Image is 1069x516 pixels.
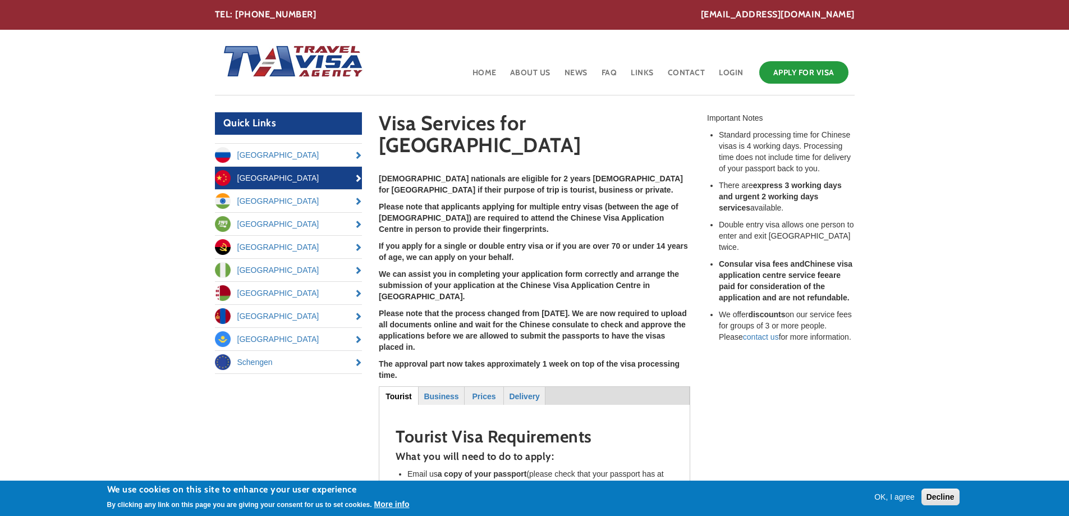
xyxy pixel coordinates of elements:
strong: Consular visa fees and [719,259,805,268]
strong: are paid for consideration of the application and are not refundable. [719,271,850,302]
a: Prices [465,387,503,404]
strong: Chinese visa application centre service fee [719,259,852,280]
button: Decline [921,488,960,505]
li: We offer on our service fees for groups of 3 or more people. Please for more information. [719,309,855,343]
a: Contact [667,58,706,95]
a: About Us [509,58,552,95]
a: [GEOGRAPHIC_DATA] [215,305,363,327]
strong: Business [424,392,458,401]
a: [GEOGRAPHIC_DATA] [215,259,363,281]
li: Double entry visa allows one person to enter and exit [GEOGRAPHIC_DATA] twice. [719,219,855,253]
a: Home [471,58,498,95]
strong: We can assist you in completing your application form correctly and arrange the submission of you... [379,270,679,301]
a: [GEOGRAPHIC_DATA] [215,190,363,212]
a: [GEOGRAPHIC_DATA] [215,328,363,350]
a: Delivery [504,387,544,404]
button: More info [374,499,410,510]
h1: Visa Services for [GEOGRAPHIC_DATA] [379,112,690,162]
li: There are available. [719,180,855,213]
a: Links [630,58,655,95]
p: By clicking any link on this page you are giving your consent for us to set cookies. [107,501,372,509]
a: [GEOGRAPHIC_DATA] [215,236,363,258]
h4: What you will need to do to apply: [396,451,673,463]
strong: discounts [748,310,785,319]
strong: Please note that applicants applying for multiple entry visas (between the age of [DEMOGRAPHIC_DA... [379,202,678,234]
div: Important Notes [707,112,855,124]
a: Tourist [379,387,418,404]
strong: a copy of your passport [438,469,527,478]
li: Email us (please check that your passport has at least 6 months validity after departure date and... [407,468,673,502]
div: TEL: [PHONE_NUMBER] [215,8,855,21]
h2: Tourist Visa Requirements [396,427,673,446]
a: [GEOGRAPHIC_DATA] [215,213,363,235]
a: Business [419,387,464,404]
strong: The approval part now takes approximately 1 week on top of the visa processing time. [379,359,680,380]
strong: express 3 working days and urgent 2 working days services [719,181,842,212]
a: Login [718,58,745,95]
a: [GEOGRAPHIC_DATA] [215,167,363,189]
h2: We use cookies on this site to enhance your user experience [107,483,410,496]
a: Apply for Visa [759,61,848,84]
strong: Prices [472,392,496,401]
strong: Delivery [509,392,539,401]
strong: Please note that the process changed from [DATE]. We are now required to upload all documents onl... [379,309,687,351]
a: News [563,58,589,95]
img: Home [215,34,364,90]
a: FAQ [600,58,618,95]
button: OK, I agree [870,491,919,503]
a: [EMAIL_ADDRESS][DOMAIN_NAME] [701,8,855,21]
a: [GEOGRAPHIC_DATA] [215,282,363,304]
strong: Tourist [386,392,411,401]
strong: [DEMOGRAPHIC_DATA] nationals are eligible for 2 years [DEMOGRAPHIC_DATA] for [GEOGRAPHIC_DATA] if... [379,174,683,194]
a: Schengen [215,351,363,373]
li: Standard processing time for Chinese visas is 4 working days. Processing time does not include ti... [719,129,855,174]
a: [GEOGRAPHIC_DATA] [215,144,363,166]
a: contact us [743,332,779,341]
strong: If you apply for a single or double entry visa or if you are over 70 or under 14 years of age, we... [379,241,688,262]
